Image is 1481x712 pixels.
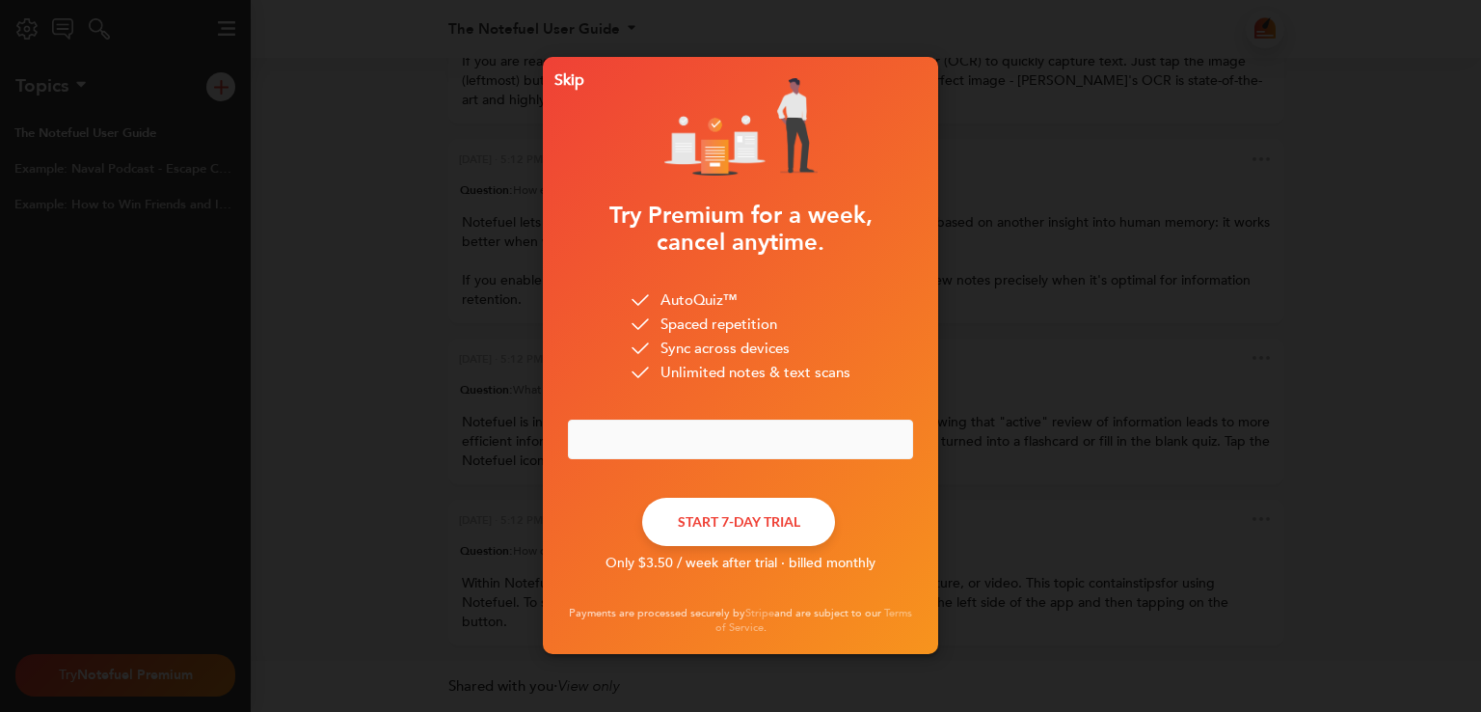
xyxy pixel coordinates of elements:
[588,431,893,448] iframe: Cadre de saisie sécurisé pour le paiement par carte
[632,318,649,333] img: bullet.png
[632,315,777,339] div: Spaced repetition
[642,498,835,546] button: START 7-DAY TRIAL
[549,606,932,636] div: Payments are processed securely by and are subject to our .
[632,342,649,357] img: bullet.png
[745,606,774,620] a: Stripe
[664,78,818,176] img: illustration1.png
[632,290,738,315] div: AutoQuiz™
[547,73,584,87] div: Skip
[548,63,582,97] button: Skip
[632,367,649,381] img: bullet.png
[715,606,913,635] a: Terms of Service
[632,363,850,387] div: Unlimited notes & text scans
[632,294,649,309] img: bullet.png
[632,339,790,363] div: Sync across devices
[609,200,873,260] span: Try Premium for a week, cancel anytime.
[549,554,932,573] div: Only $3.50 / week after trial · billed monthly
